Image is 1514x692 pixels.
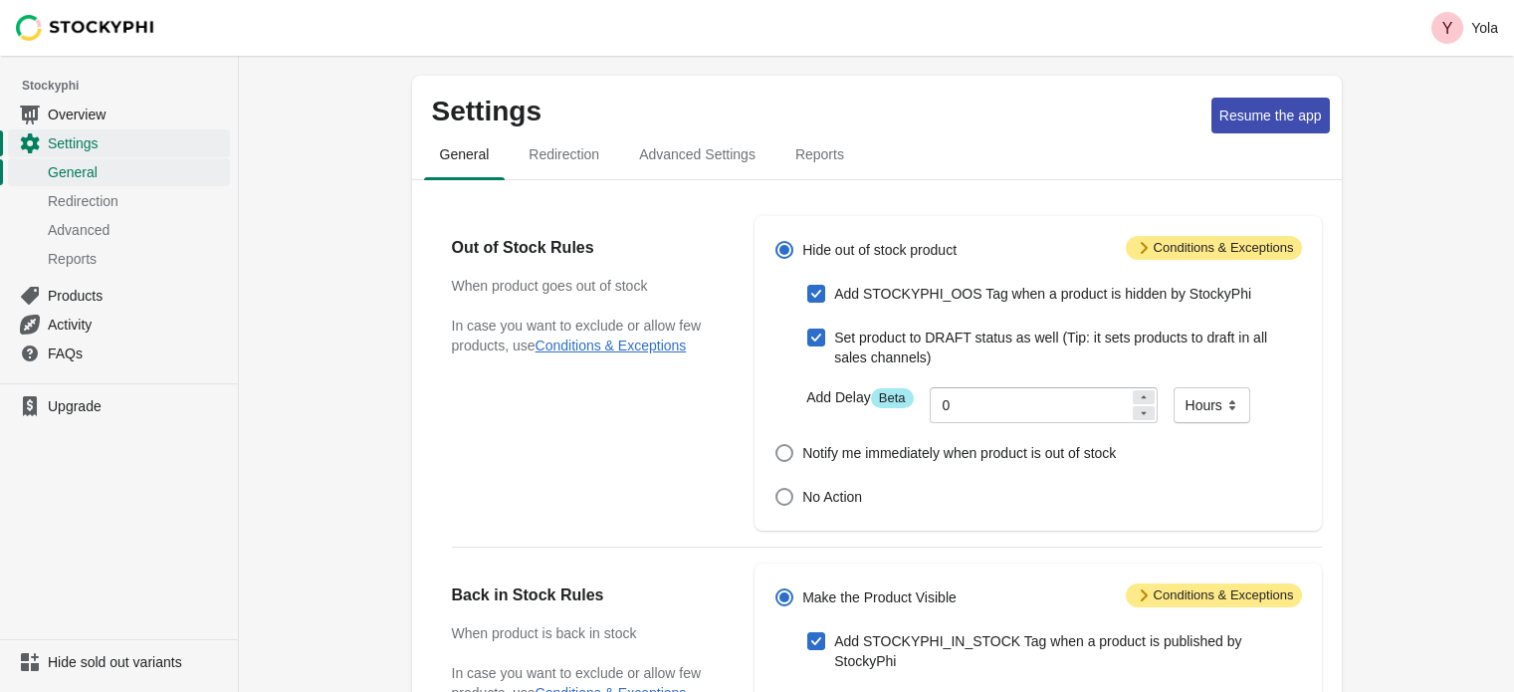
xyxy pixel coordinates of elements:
span: Stockyphi [22,76,238,96]
span: Advanced Settings [623,136,771,172]
p: Yola [1471,20,1498,36]
a: Hide sold out variants [8,648,230,676]
span: Make the Product Visible [802,587,957,607]
a: Settings [8,128,230,157]
img: Stockyphi [16,15,155,41]
span: Hide sold out variants [48,652,226,672]
span: Beta [871,388,914,408]
h3: When product goes out of stock [452,276,716,296]
a: Advanced [8,215,230,244]
a: Redirection [8,186,230,215]
span: Set product to DRAFT status as well (Tip: it sets products to draft in all sales channels) [834,328,1301,367]
a: FAQs [8,339,230,367]
span: Notify me immediately when product is out of stock [802,443,1116,463]
span: General [424,136,506,172]
span: Resume the app [1219,108,1322,123]
span: Redirection [48,191,226,211]
button: Conditions & Exceptions [536,338,687,353]
button: general [420,128,510,180]
button: reports [775,128,864,180]
h2: Out of Stock Rules [452,236,716,260]
h2: Back in Stock Rules [452,583,716,607]
h3: When product is back in stock [452,623,716,643]
span: Reports [779,136,860,172]
span: Redirection [513,136,615,172]
span: No Action [802,487,862,507]
span: Upgrade [48,396,226,416]
span: Reports [48,249,226,269]
span: Avatar with initials Y [1431,12,1463,44]
span: Conditions & Exceptions [1126,583,1302,607]
a: Activity [8,310,230,339]
p: In case you want to exclude or allow few products, use [452,316,716,355]
span: Conditions & Exceptions [1126,236,1302,260]
span: Overview [48,105,226,124]
span: FAQs [48,344,226,363]
a: General [8,157,230,186]
span: Settings [48,133,226,153]
p: Settings [432,96,1203,127]
button: Avatar with initials YYola [1423,8,1506,48]
span: General [48,162,226,182]
button: Resume the app [1211,98,1330,133]
span: Activity [48,315,226,335]
button: Advanced settings [619,128,775,180]
a: Products [8,281,230,310]
a: Upgrade [8,392,230,420]
span: Add STOCKYPHI_IN_STOCK Tag when a product is published by StockyPhi [834,631,1301,671]
button: redirection [509,128,619,180]
a: Overview [8,100,230,128]
span: Advanced [48,220,226,240]
text: Y [1442,20,1453,37]
span: Products [48,286,226,306]
span: Hide out of stock product [802,240,957,260]
label: Add Delay [806,387,913,408]
a: Reports [8,244,230,273]
span: Add STOCKYPHI_OOS Tag when a product is hidden by StockyPhi [834,284,1251,304]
